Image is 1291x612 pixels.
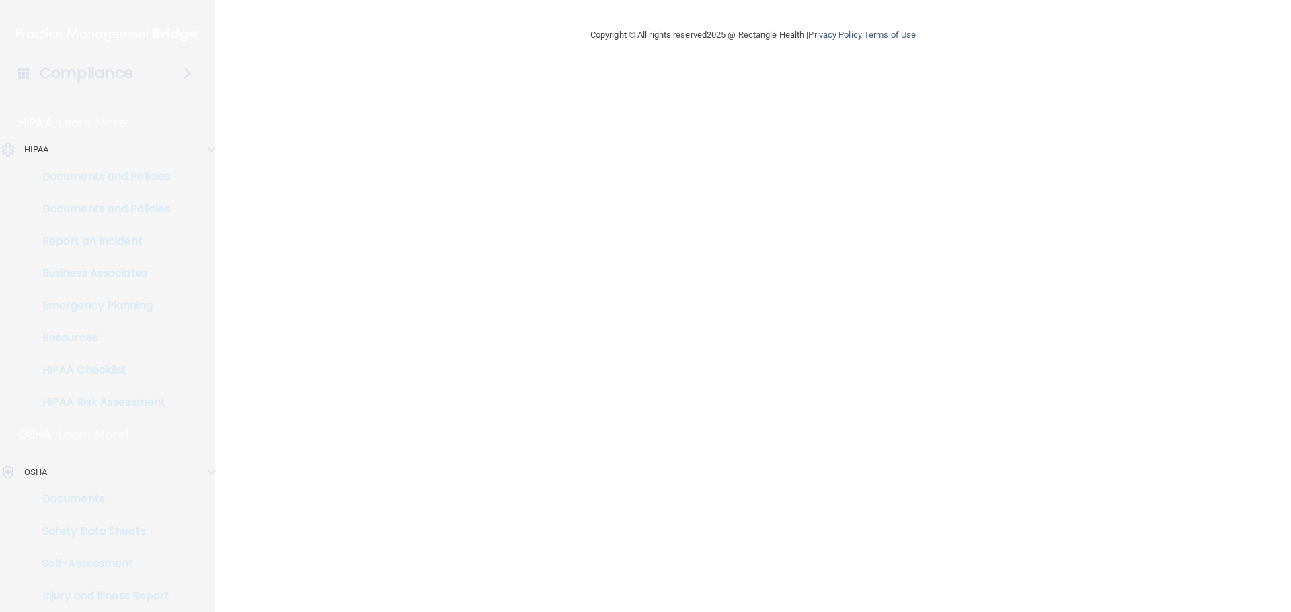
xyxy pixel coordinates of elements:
p: Safety Data Sheets [9,525,192,538]
img: PMB logo [16,21,199,48]
p: HIPAA Risk Assessment [9,396,192,409]
p: Documents and Policies [9,202,192,216]
p: HIPAA Checklist [9,363,192,377]
p: OSHA [24,464,47,480]
p: Business Associates [9,267,192,280]
a: Privacy Policy [808,30,861,40]
p: Emergency Planning [9,299,192,312]
h4: Compliance [40,64,133,83]
div: Copyright © All rights reserved 2025 @ Rectangle Health | | [508,13,999,56]
p: HIPAA [18,115,52,131]
p: Injury and Illness Report [9,589,192,603]
p: HIPAA [24,142,49,158]
a: Terms of Use [864,30,916,40]
p: Learn More! [58,427,130,443]
p: OSHA [18,427,52,443]
p: Report an Incident [9,234,192,248]
p: Learn More! [59,115,130,131]
p: Resources [9,331,192,345]
p: Self-Assessment [9,557,192,570]
p: Documents and Policies [9,170,192,183]
p: Documents [9,492,192,506]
